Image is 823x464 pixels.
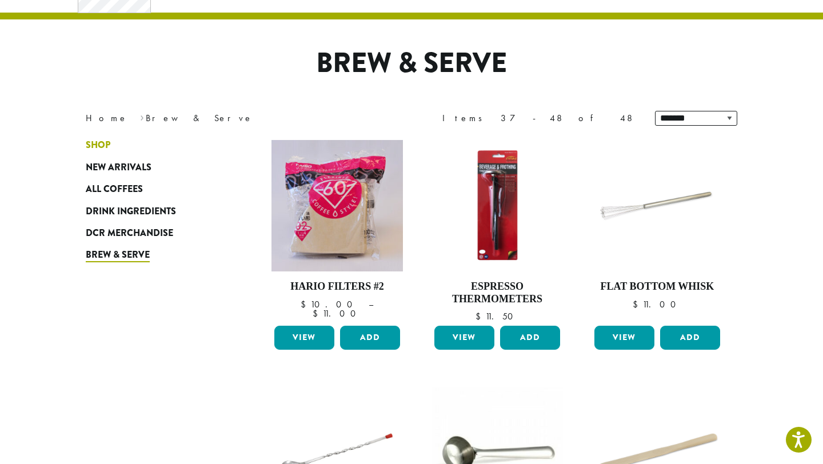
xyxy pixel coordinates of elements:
a: View [594,326,654,350]
button: Add [500,326,560,350]
span: Shop [86,138,110,153]
bdi: 11.00 [633,298,681,310]
bdi: 10.00 [301,298,358,310]
span: $ [313,307,322,319]
h4: Hario Filters #2 [271,281,403,293]
a: Home [86,112,128,124]
h4: Espresso Thermometers [432,281,563,305]
h1: Brew & Serve [77,47,746,80]
button: Add [340,326,400,350]
a: Drink Ingredients [86,200,223,222]
bdi: 11.00 [313,307,361,319]
span: New Arrivals [86,161,151,175]
a: Hario Filters #2 [271,140,403,321]
div: Items 37-48 of 48 [442,111,638,125]
h4: Flat Bottom Whisk [592,281,723,293]
a: New Arrivals [86,157,223,178]
span: $ [476,310,485,322]
span: › [140,107,144,125]
nav: Breadcrumb [86,111,394,125]
span: All Coffees [86,182,143,197]
a: All Coffees [86,178,223,200]
span: $ [301,298,310,310]
span: DCR Merchandise [86,226,173,241]
a: Flat Bottom Whisk $11.00 [592,140,723,321]
span: Drink Ingredients [86,205,176,219]
a: Shop [86,134,223,156]
a: DCR Merchandise [86,222,223,244]
button: Add [660,326,720,350]
bdi: 11.50 [476,310,518,322]
a: Brew & Serve [86,244,223,266]
span: $ [633,298,642,310]
a: View [274,326,334,350]
a: View [434,326,494,350]
a: Espresso Thermometers $11.50 [432,140,563,321]
img: DCR_HARIO_FILTERS_600x600px-300x300.jpg [271,140,403,271]
span: Brew & Serve [86,248,150,262]
img: DP1143.01-002.png [592,140,723,271]
span: – [369,298,373,310]
img: BeverageFrothingThermometer_LG-300x300.png [432,140,563,271]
